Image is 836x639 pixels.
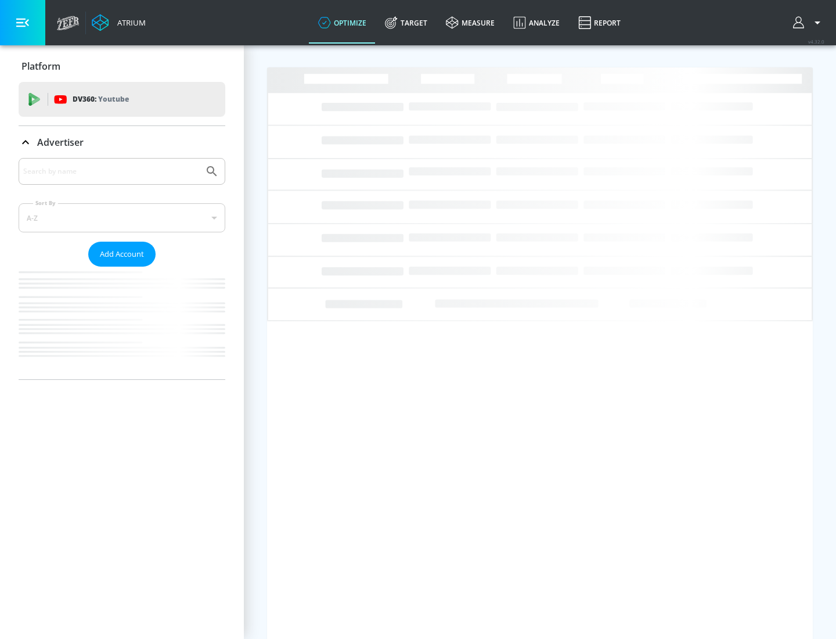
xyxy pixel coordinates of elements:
p: Advertiser [37,136,84,149]
div: Atrium [113,17,146,28]
nav: list of Advertiser [19,267,225,379]
div: Advertiser [19,126,225,159]
span: v 4.32.0 [808,38,824,45]
p: Platform [21,60,60,73]
a: Report [569,2,630,44]
label: Sort By [33,199,58,207]
div: A-Z [19,203,225,232]
div: DV360: Youtube [19,82,225,117]
a: Analyze [504,2,569,44]
a: measure [437,2,504,44]
span: Add Account [100,247,144,261]
p: DV360: [73,93,129,106]
a: Atrium [92,14,146,31]
button: Add Account [88,242,156,267]
a: optimize [309,2,376,44]
div: Platform [19,50,225,82]
input: Search by name [23,164,199,179]
div: Advertiser [19,158,225,379]
a: Target [376,2,437,44]
p: Youtube [98,93,129,105]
